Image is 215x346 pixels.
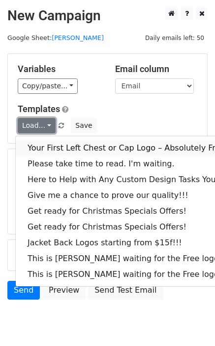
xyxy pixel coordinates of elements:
[7,34,104,41] small: Google Sheet:
[142,33,208,43] span: Daily emails left: 50
[42,281,86,300] a: Preview
[7,7,208,24] h2: New Campaign
[52,34,104,41] a: [PERSON_NAME]
[166,299,215,346] iframe: Chat Widget
[142,34,208,41] a: Daily emails left: 50
[18,118,56,133] a: Load...
[18,78,78,94] a: Copy/paste...
[71,118,96,133] button: Save
[18,64,100,75] h5: Variables
[7,281,40,300] a: Send
[115,64,198,75] h5: Email column
[88,281,163,300] a: Send Test Email
[18,104,60,114] a: Templates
